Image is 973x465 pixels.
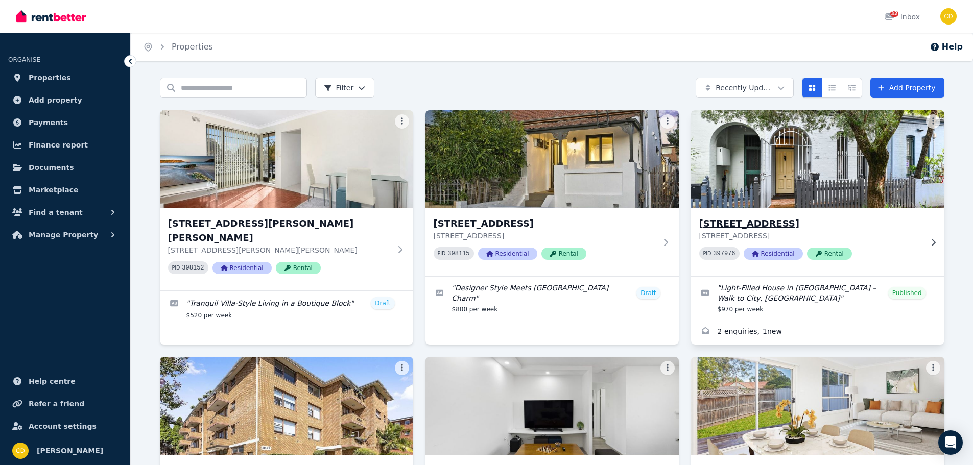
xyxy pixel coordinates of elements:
[744,248,803,260] span: Residential
[699,216,922,231] h3: [STREET_ADDRESS]
[168,245,391,255] p: [STREET_ADDRESS][PERSON_NAME][PERSON_NAME]
[168,216,391,245] h3: [STREET_ADDRESS][PERSON_NAME][PERSON_NAME]
[940,8,957,25] img: Chris Dimitropoulos
[131,33,225,61] nav: Breadcrumb
[691,320,944,345] a: Enquiries for 30 Bishopgate St, Camperdown
[315,78,375,98] button: Filter
[478,248,537,260] span: Residential
[172,42,213,52] a: Properties
[29,71,71,84] span: Properties
[926,114,940,129] button: More options
[699,231,922,241] p: [STREET_ADDRESS]
[802,78,822,98] button: Card view
[8,394,122,414] a: Refer a friend
[434,231,656,241] p: [STREET_ADDRESS]
[8,202,122,223] button: Find a tenant
[802,78,862,98] div: View options
[8,56,40,63] span: ORGANISE
[29,398,84,410] span: Refer a friend
[842,78,862,98] button: Expanded list view
[29,184,78,196] span: Marketplace
[276,262,321,274] span: Rental
[425,110,679,276] a: 9 Grove St, Dulwich Hill[STREET_ADDRESS][STREET_ADDRESS]PID 398115ResidentialRental
[434,216,656,231] h3: [STREET_ADDRESS]
[8,112,122,133] a: Payments
[29,206,83,218] span: Find a tenant
[541,248,586,260] span: Rental
[696,78,794,98] button: Recently Updated
[29,161,74,174] span: Documents
[160,357,413,455] img: 1/10 Banksia Rd, Caringbah
[425,277,679,320] a: Edit listing: Designer Style Meets Dulwich Hill Charm
[8,90,122,110] a: Add property
[8,157,122,178] a: Documents
[8,225,122,245] button: Manage Property
[716,83,773,93] span: Recently Updated
[660,114,675,129] button: More options
[447,250,469,257] code: 398115
[8,371,122,391] a: Help centre
[425,110,679,208] img: 9 Grove St, Dulwich Hill
[425,357,679,455] img: 10/52 Weston St, Harris Park
[884,12,920,22] div: Inbox
[438,251,446,256] small: PID
[822,78,842,98] button: Compact list view
[212,262,272,274] span: Residential
[29,116,68,129] span: Payments
[29,139,88,151] span: Finance report
[16,9,86,24] img: RentBetter
[713,250,735,257] code: 397976
[8,416,122,436] a: Account settings
[870,78,944,98] a: Add Property
[324,83,354,93] span: Filter
[12,443,29,459] img: Chris Dimitropoulos
[160,291,413,326] a: Edit listing: Tranquil Villa-Style Living in a Boutique Block
[395,361,409,375] button: More options
[37,445,103,457] span: [PERSON_NAME]
[8,67,122,88] a: Properties
[807,248,852,260] span: Rental
[395,114,409,129] button: More options
[172,265,180,271] small: PID
[684,108,951,211] img: 30 Bishopgate St, Camperdown
[938,430,963,455] div: Open Intercom Messenger
[660,361,675,375] button: More options
[29,94,82,106] span: Add property
[691,110,944,276] a: 30 Bishopgate St, Camperdown[STREET_ADDRESS][STREET_ADDRESS]PID 397976ResidentialRental
[926,361,940,375] button: More options
[890,11,898,17] span: 32
[29,420,97,432] span: Account settings
[29,375,76,387] span: Help centre
[703,251,711,256] small: PID
[182,264,204,272] code: 398152
[930,41,963,53] button: Help
[691,277,944,320] a: Edit listing: Light-Filled House in Prime Camperdown – Walk to City, University & Parks
[691,357,944,455] img: 48B Morshead St, North Ryde
[160,110,413,290] a: 4/37 Ferguson Ave, Wiley Park[STREET_ADDRESS][PERSON_NAME][PERSON_NAME][STREET_ADDRESS][PERSON_NA...
[160,110,413,208] img: 4/37 Ferguson Ave, Wiley Park
[8,135,122,155] a: Finance report
[29,229,98,241] span: Manage Property
[8,180,122,200] a: Marketplace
